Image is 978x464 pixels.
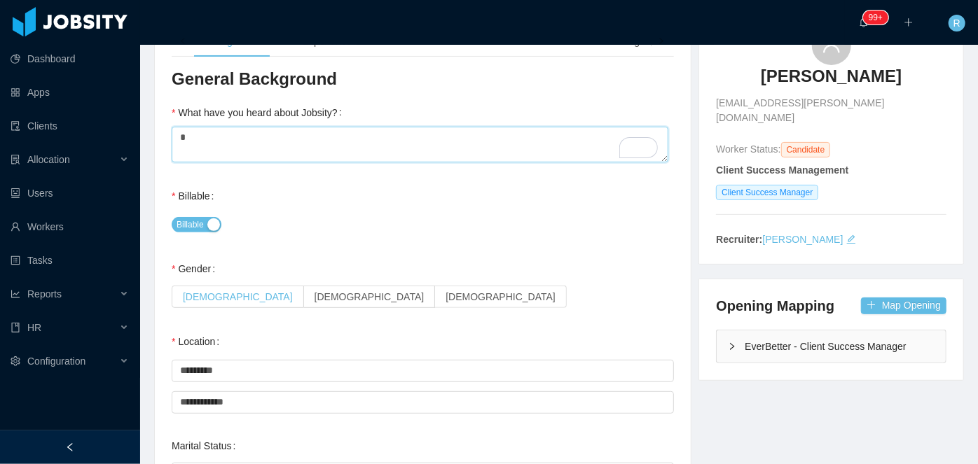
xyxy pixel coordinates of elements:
label: Marital Status [172,440,241,451]
button: Billable [172,217,221,232]
span: [EMAIL_ADDRESS][PERSON_NAME][DOMAIN_NAME] [716,96,946,125]
a: icon: pie-chartDashboard [11,45,129,73]
h3: [PERSON_NAME] [761,65,902,87]
i: icon: solution [11,155,20,164]
textarea: To enrich screen reader interactions, please activate Accessibility in Grammarly extension settings [172,127,668,162]
span: Allocation [27,154,70,165]
sup: 244 [863,10,888,24]
span: Worker Status: [716,143,780,155]
span: HR [27,322,41,333]
a: [PERSON_NAME] [761,65,902,96]
label: What have you heard about Jobsity? [172,107,347,118]
label: Gender [172,263,221,274]
button: icon: plusMap Opening [861,297,946,314]
h3: General Background [172,68,674,90]
span: Configuration [27,356,85,367]
span: [DEMOGRAPHIC_DATA] [446,291,556,302]
i: icon: edit [846,234,856,244]
label: Location [172,336,225,347]
span: R [953,15,960,31]
a: icon: robotUsers [11,179,129,207]
span: [DEMOGRAPHIC_DATA] [183,291,293,302]
a: icon: auditClients [11,112,129,140]
div: icon: rightEverBetter - Client Success Manager [717,330,946,363]
i: icon: setting [11,356,20,366]
span: Reports [27,288,62,300]
i: icon: bell [859,17,869,27]
strong: Client Success Management [716,164,848,176]
i: icon: right [728,342,736,351]
a: icon: appstoreApps [11,78,129,106]
span: Billable [177,218,204,232]
span: Client Success Manager [716,185,818,200]
span: [DEMOGRAPHIC_DATA] [315,291,425,302]
i: icon: left [179,38,186,45]
h4: Opening Mapping [716,296,834,316]
strong: Recruiter: [716,234,762,245]
span: Candidate [781,142,831,157]
label: Billable [172,190,219,202]
i: icon: line-chart [11,289,20,299]
a: [PERSON_NAME] [762,234,843,245]
i: icon: book [11,323,20,332]
i: icon: plus [904,17,914,27]
i: icon: right [658,38,665,45]
a: icon: profileTasks [11,246,129,274]
a: icon: userWorkers [11,213,129,241]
